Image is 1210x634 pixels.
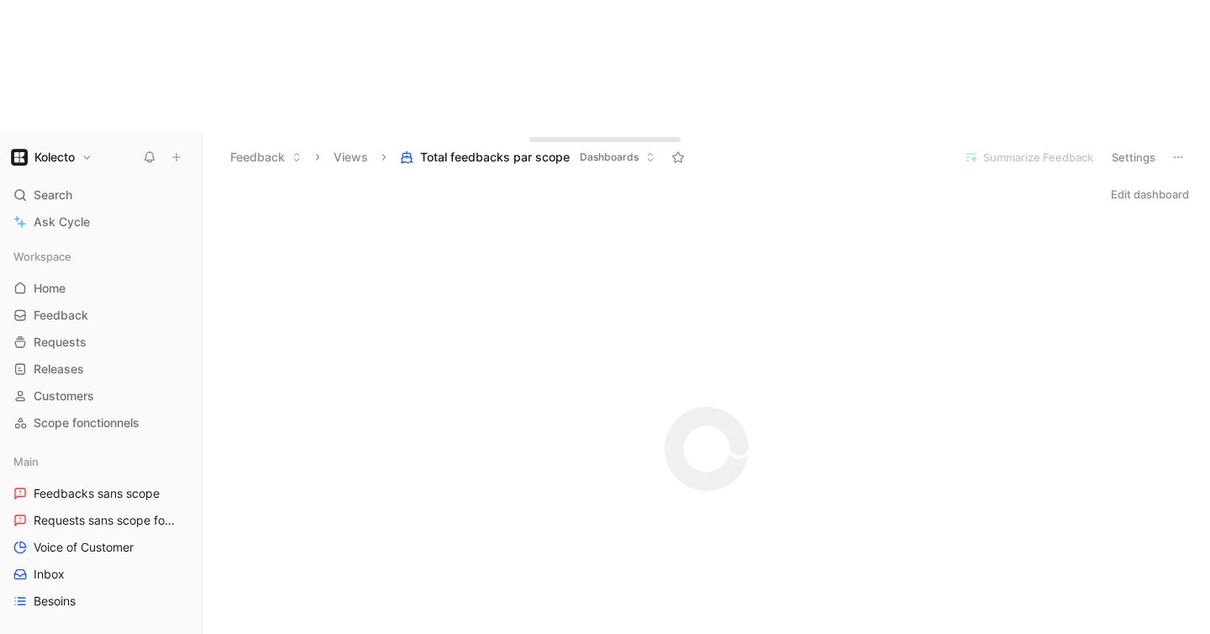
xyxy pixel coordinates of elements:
div: Search [7,182,195,208]
a: Home [7,276,195,301]
a: Customers [7,383,195,409]
span: Total feedbacks par scope [420,149,570,166]
span: Main [13,453,39,470]
a: Voice of Customer [7,535,195,560]
a: Scope fonctionnels [7,410,195,436]
button: Feedback [223,145,309,170]
button: Edit dashboard [1103,182,1197,206]
a: Ask Cycle [7,209,195,235]
span: Search [34,185,72,205]
a: Inbox [7,562,195,587]
h1: Kolecto [34,150,75,165]
span: Voice of Customer [34,539,134,556]
span: Feedbacks sans scope [34,485,160,502]
button: Summarize Feedback [957,145,1101,169]
div: Main [7,449,195,474]
span: Home [34,280,66,297]
a: Feedbacks sans scope [7,481,195,506]
div: Workspace [7,244,195,269]
span: Requests [34,334,87,351]
a: Releases [7,357,195,382]
span: Ask Cycle [34,212,90,232]
a: Requests sans scope fonctionnel [7,508,195,533]
a: Besoins [7,589,195,614]
button: Total feedbacks par scopeDashboards [392,145,663,170]
button: Settings [1104,145,1163,169]
span: Dashboards [580,149,639,166]
span: Releases [34,361,84,378]
span: Besoins [34,593,76,610]
span: Workspace [13,248,71,265]
span: Requests sans scope fonctionnel [34,512,175,529]
img: Kolecto [11,149,28,166]
span: Customers [34,388,94,404]
button: KolectoKolecto [7,145,97,169]
a: Feedback [7,303,195,328]
span: Inbox [34,566,65,583]
a: Requests [7,330,195,355]
span: Feedback [34,307,88,324]
button: Views [326,145,376,170]
div: MainFeedbacks sans scopeRequests sans scope fonctionnelVoice of CustomerInboxBesoins [7,449,195,614]
span: Scope fonctionnels [34,415,139,431]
